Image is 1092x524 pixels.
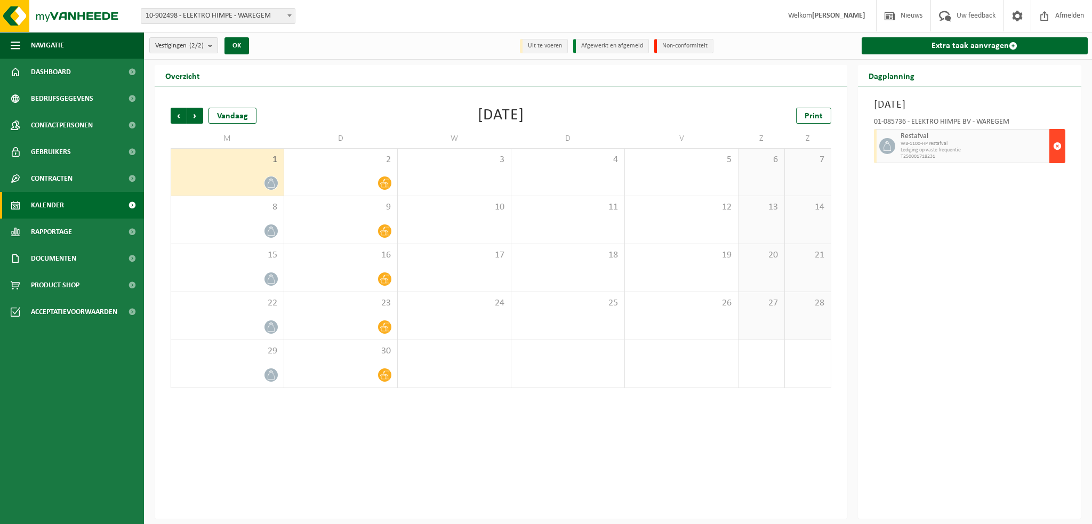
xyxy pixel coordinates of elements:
[403,297,505,309] span: 24
[31,299,117,325] span: Acceptatievoorwaarden
[511,129,625,148] td: D
[862,37,1088,54] a: Extra taak aanvragen
[31,192,64,219] span: Kalender
[805,112,823,120] span: Print
[290,249,392,261] span: 16
[171,129,284,148] td: M
[403,201,505,213] span: 10
[141,9,295,23] span: 10-902498 - ELEKTRO HIMPE - WAREGEM
[176,201,278,213] span: 8
[520,39,568,53] li: Uit te voeren
[625,129,738,148] td: V
[517,154,619,166] span: 4
[31,165,73,192] span: Contracten
[284,129,398,148] td: D
[290,201,392,213] span: 9
[176,154,278,166] span: 1
[744,249,779,261] span: 20
[630,297,733,309] span: 26
[874,118,1066,129] div: 01-085736 - ELEKTRO HIMPE BV - WAREGEM
[901,154,1047,160] span: T250001718231
[31,219,72,245] span: Rapportage
[155,65,211,86] h2: Overzicht
[141,8,295,24] span: 10-902498 - ELEKTRO HIMPE - WAREGEM
[149,37,218,53] button: Vestigingen(2/2)
[630,154,733,166] span: 5
[187,108,203,124] span: Volgende
[517,249,619,261] span: 18
[31,112,93,139] span: Contactpersonen
[858,65,925,86] h2: Dagplanning
[398,129,511,148] td: W
[224,37,249,54] button: OK
[790,201,825,213] span: 14
[176,297,278,309] span: 22
[290,154,392,166] span: 2
[31,85,93,112] span: Bedrijfsgegevens
[630,201,733,213] span: 12
[208,108,256,124] div: Vandaag
[744,154,779,166] span: 6
[517,297,619,309] span: 25
[31,139,71,165] span: Gebruikers
[901,147,1047,154] span: Lediging op vaste frequentie
[790,154,825,166] span: 7
[517,201,619,213] span: 11
[31,245,76,272] span: Documenten
[630,249,733,261] span: 19
[785,129,831,148] td: Z
[812,12,865,20] strong: [PERSON_NAME]
[290,345,392,357] span: 30
[744,201,779,213] span: 13
[189,42,204,49] count: (2/2)
[155,38,204,54] span: Vestigingen
[790,297,825,309] span: 28
[176,249,278,261] span: 15
[290,297,392,309] span: 23
[31,272,79,299] span: Product Shop
[478,108,524,124] div: [DATE]
[901,132,1047,141] span: Restafval
[171,108,187,124] span: Vorige
[31,59,71,85] span: Dashboard
[790,249,825,261] span: 21
[176,345,278,357] span: 29
[573,39,649,53] li: Afgewerkt en afgemeld
[403,154,505,166] span: 3
[744,297,779,309] span: 27
[403,249,505,261] span: 17
[796,108,831,124] a: Print
[874,97,1066,113] h3: [DATE]
[901,141,1047,147] span: WB-1100-HP restafval
[31,32,64,59] span: Navigatie
[654,39,713,53] li: Non-conformiteit
[738,129,785,148] td: Z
